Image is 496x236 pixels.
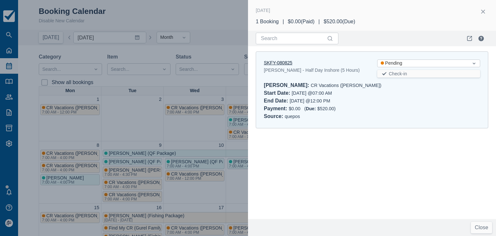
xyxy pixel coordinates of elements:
[256,18,279,26] div: 1 Booking
[377,70,480,78] button: Check-in
[264,90,292,96] div: Start Date :
[264,82,311,88] div: [PERSON_NAME] :
[315,18,324,26] div: |
[264,105,480,113] div: $0.00
[264,66,367,74] div: [PERSON_NAME] - Half Day Inshore (5 Hours)
[264,81,480,89] div: CR Vacations ([PERSON_NAME])
[304,106,336,111] span: ( $520.00 )
[471,60,477,67] span: Dropdown icon
[264,60,292,65] a: SKFY-080825
[264,89,367,97] div: [DATE] @ 07:00 AM
[306,106,317,111] div: Due:
[264,106,289,111] div: Payment :
[264,113,480,120] div: quepos
[381,60,465,67] div: Pending
[264,98,290,103] div: End Date :
[324,18,355,26] div: $520.00 ( Due )
[264,113,285,119] div: Source :
[256,6,270,14] div: [DATE]
[279,18,288,26] div: |
[288,18,315,26] div: $0.00 ( Paid )
[261,33,325,44] input: Search
[471,222,492,233] button: Close
[264,97,367,105] div: [DATE] @ 12:00 PM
